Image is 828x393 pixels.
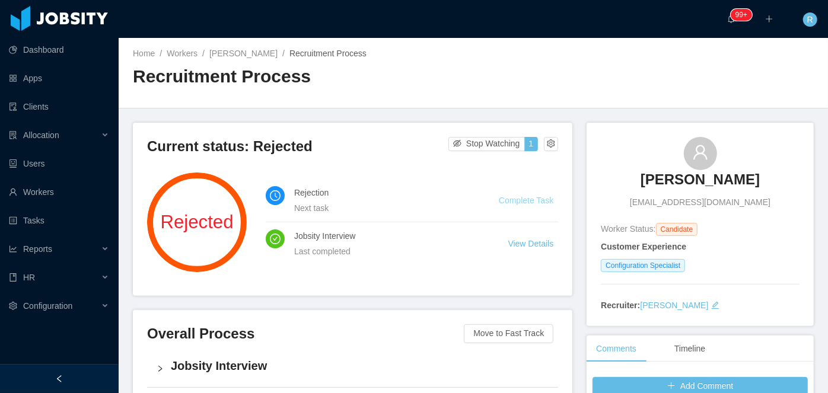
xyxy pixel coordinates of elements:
button: icon: eye-invisibleStop Watching [448,137,525,151]
div: Next task [294,202,470,215]
span: Allocation [23,130,59,140]
i: icon: solution [9,131,17,139]
h4: Jobsity Interview [171,357,549,374]
a: [PERSON_NAME] [209,49,278,58]
a: [PERSON_NAME] [641,170,760,196]
a: View Details [508,239,554,248]
i: icon: clock-circle [270,190,281,201]
button: 1 [524,137,539,151]
span: Rejected [147,213,247,231]
a: Home [133,49,155,58]
i: icon: edit [711,301,719,309]
i: icon: setting [9,302,17,310]
h2: Recruitment Process [133,65,473,89]
a: icon: pie-chartDashboard [9,38,109,62]
i: icon: check-circle [270,234,281,244]
button: Move to Fast Track [464,324,553,343]
div: Timeline [665,336,715,362]
span: Recruitment Process [289,49,367,58]
i: icon: right [157,365,164,372]
span: HR [23,273,35,282]
h3: Overall Process [147,324,464,343]
div: Last completed [294,245,480,258]
button: icon: setting [544,137,558,151]
a: icon: appstoreApps [9,66,109,90]
h3: Current status: Rejected [147,137,448,156]
h4: Jobsity Interview [294,229,480,242]
strong: Customer Experience [601,242,686,251]
div: icon: rightJobsity Interview [147,350,558,387]
a: icon: robotUsers [9,152,109,175]
i: icon: plus [765,15,773,23]
span: Configuration Specialist [601,259,685,272]
i: icon: user [692,144,709,161]
span: [EMAIL_ADDRESS][DOMAIN_NAME] [630,196,770,209]
a: icon: userWorkers [9,180,109,204]
a: Complete Task [499,196,553,205]
span: Configuration [23,301,72,311]
a: icon: auditClients [9,95,109,119]
i: icon: book [9,273,17,282]
strong: Recruiter: [601,301,640,310]
i: icon: bell [727,15,735,23]
div: Comments [587,336,646,362]
span: / [160,49,162,58]
span: Worker Status: [601,224,655,234]
a: icon: profileTasks [9,209,109,232]
sup: 265 [731,9,752,21]
i: icon: line-chart [9,245,17,253]
span: R [807,12,813,27]
span: Reports [23,244,52,254]
span: / [202,49,205,58]
span: Candidate [656,223,698,236]
a: [PERSON_NAME] [640,301,708,310]
h4: Rejection [294,186,470,199]
a: Workers [167,49,198,58]
span: / [282,49,285,58]
h3: [PERSON_NAME] [641,170,760,189]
